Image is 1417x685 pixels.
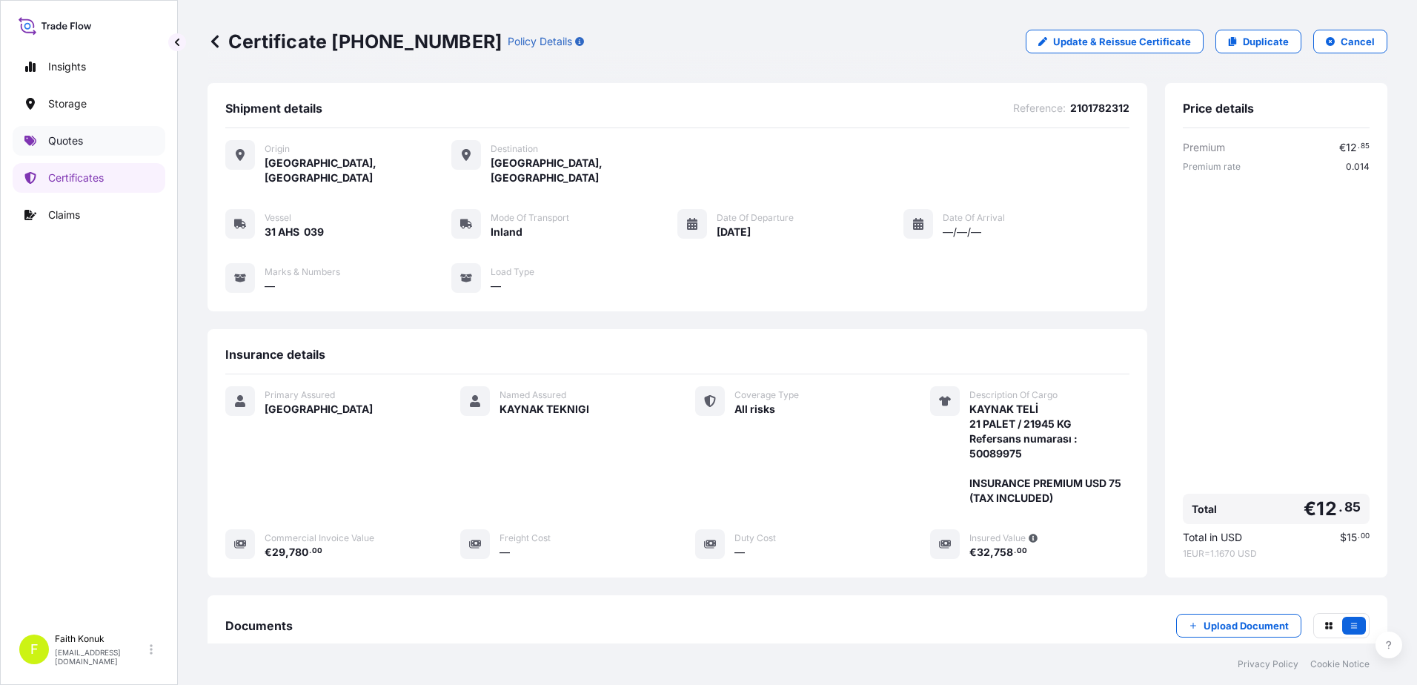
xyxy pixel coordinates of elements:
span: Vessel [265,212,291,224]
span: — [491,279,501,294]
span: —/—/— [943,225,981,239]
p: Update & Reissue Certificate [1053,34,1191,49]
span: . [1358,534,1360,539]
span: Total in USD [1183,530,1242,545]
span: Date of Arrival [943,212,1005,224]
span: Load Type [491,266,534,278]
span: Insured Value [969,532,1026,544]
p: Policy Details [508,34,572,49]
span: . [1014,549,1016,554]
p: [EMAIL_ADDRESS][DOMAIN_NAME] [55,648,147,666]
a: Claims [13,200,165,230]
p: Faith Konuk [55,633,147,645]
span: Inland [491,225,522,239]
a: Certificates [13,163,165,193]
a: Quotes [13,126,165,156]
span: Shipment details [225,101,322,116]
a: Cookie Notice [1310,658,1370,670]
p: Upload Document [1204,618,1289,633]
a: Insights [13,52,165,82]
p: Insights [48,59,86,74]
a: Storage [13,89,165,119]
span: Commercial Invoice Value [265,532,374,544]
a: Duplicate [1215,30,1301,53]
span: — [500,545,510,560]
button: Upload Document [1176,614,1301,638]
span: [GEOGRAPHIC_DATA], [GEOGRAPHIC_DATA] [265,156,451,185]
span: 00 [312,549,322,554]
span: [DATE] [717,225,751,239]
button: Cancel [1313,30,1387,53]
span: 758 [994,547,1013,557]
span: 1 EUR = 1.1670 USD [1183,548,1370,560]
span: Marks & Numbers [265,266,340,278]
span: Mode of Transport [491,212,569,224]
span: 32 [977,547,990,557]
span: Destination [491,143,538,155]
span: , [990,547,994,557]
span: . [309,549,311,554]
span: Premium rate [1183,161,1241,173]
span: [GEOGRAPHIC_DATA], [GEOGRAPHIC_DATA] [491,156,677,185]
span: KAYNAK TEKNIGI [500,402,589,417]
p: Storage [48,96,87,111]
span: Coverage Type [734,389,799,401]
span: Price details [1183,101,1254,116]
span: Reference : [1013,101,1066,116]
span: 85 [1361,144,1370,149]
span: Named Assured [500,389,566,401]
span: KAYNAK TELİ 21 PALET / 21945 KG Refersans numarası : 50089975 INSURANCE PREMIUM USD 75 (TAX INCLU... [969,402,1129,506]
span: 00 [1361,534,1370,539]
span: 12 [1316,500,1336,518]
span: — [734,545,745,560]
span: € [1304,500,1316,518]
span: Insurance details [225,347,325,362]
span: Freight Cost [500,532,551,544]
p: Claims [48,208,80,222]
span: Documents [225,618,293,633]
span: Description Of Cargo [969,389,1058,401]
span: , [285,547,289,557]
span: 85 [1344,503,1361,512]
span: € [265,547,272,557]
p: Quotes [48,133,83,148]
span: 00 [1017,549,1027,554]
span: 29 [272,547,285,557]
p: Certificate [PHONE_NUMBER] [208,30,502,53]
span: 2101782312 [1070,101,1129,116]
span: . [1358,144,1360,149]
span: € [969,547,977,557]
span: € [1339,142,1346,153]
span: Premium [1183,140,1225,155]
span: Date of Departure [717,212,794,224]
span: Duty Cost [734,532,776,544]
span: — [265,279,275,294]
span: 780 [289,547,308,557]
span: 0.014 [1346,161,1370,173]
span: . [1338,503,1343,512]
span: 31 AHS 039 [265,225,324,239]
span: F [30,642,39,657]
span: Origin [265,143,290,155]
span: Total [1192,502,1217,517]
p: Cancel [1341,34,1375,49]
p: Duplicate [1243,34,1289,49]
a: Update & Reissue Certificate [1026,30,1204,53]
span: 12 [1346,142,1357,153]
span: [GEOGRAPHIC_DATA] [265,402,373,417]
span: 15 [1347,532,1357,543]
span: All risks [734,402,775,417]
span: Primary Assured [265,389,335,401]
a: Privacy Policy [1238,658,1298,670]
span: $ [1340,532,1347,543]
p: Certificates [48,171,104,185]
